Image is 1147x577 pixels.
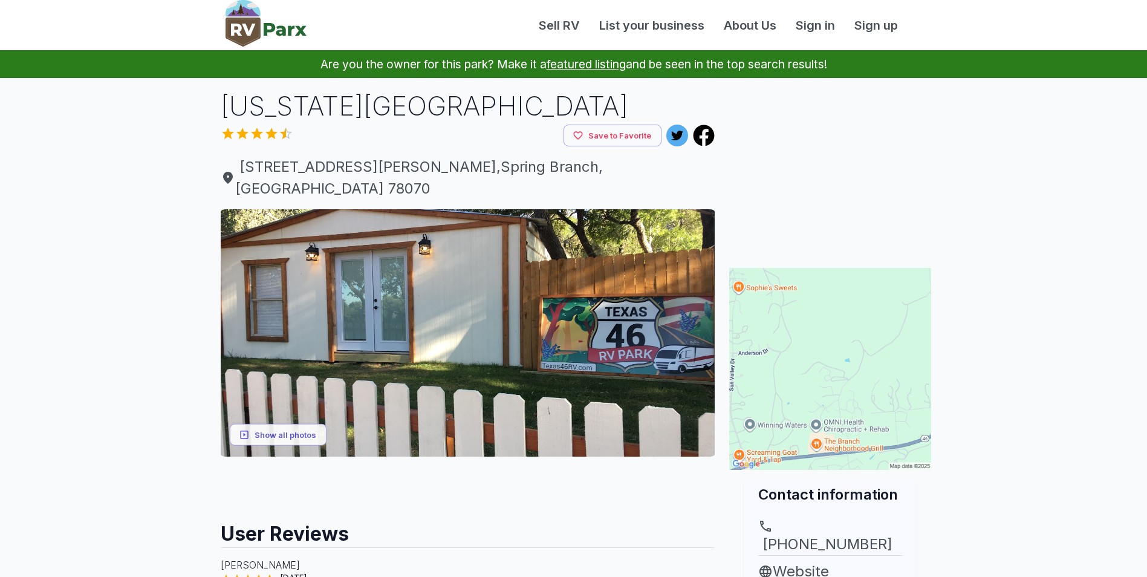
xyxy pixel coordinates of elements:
p: Are you the owner for this park? Make it a and be seen in the top search results! [15,50,1132,78]
iframe: Advertisement [221,457,715,511]
button: Show all photos [230,423,327,446]
iframe: Advertisement [729,88,931,239]
a: Sell RV [529,16,590,34]
img: Map for Texas 46 RV Park [729,268,931,470]
a: Sign up [845,16,908,34]
a: [STREET_ADDRESS][PERSON_NAME],Spring Branch,[GEOGRAPHIC_DATA] 78070 [221,156,715,200]
a: [PHONE_NUMBER] [758,519,902,555]
p: [PERSON_NAME] [221,558,715,572]
a: List your business [590,16,714,34]
h2: Contact information [758,484,902,504]
h1: [US_STATE][GEOGRAPHIC_DATA] [221,88,715,125]
h2: User Reviews [221,511,715,547]
img: AAcXr8pi6bt9edK6gI0T4O_FhLIPNizAjoOFi3i81Wxtu9FE0JefoCsPuq-bS0Z4Y2u5RYT8yTbUcPoSlGchRvmnAVhfQ0GKp... [221,209,715,457]
a: featured listing [547,57,626,71]
span: [STREET_ADDRESS][PERSON_NAME] , Spring Branch , [GEOGRAPHIC_DATA] 78070 [221,156,715,200]
a: About Us [714,16,786,34]
button: Save to Favorite [564,125,661,147]
a: Sign in [786,16,845,34]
